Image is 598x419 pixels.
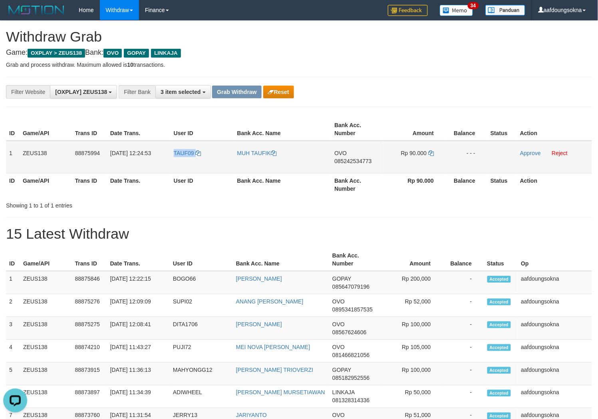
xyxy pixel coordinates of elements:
[487,173,517,196] th: Status
[55,89,107,95] span: [OXPLAY] ZEUS138
[388,5,428,16] img: Feedback.jpg
[103,49,122,58] span: OVO
[236,321,282,327] a: [PERSON_NAME]
[236,344,310,350] a: MEI NOVA [PERSON_NAME]
[212,86,261,98] button: Grab Withdraw
[518,317,592,340] td: aafdoungsokna
[332,389,355,396] span: LINKAJA
[236,298,304,305] a: ANANG [PERSON_NAME]
[6,29,592,45] h1: Withdraw Grab
[487,299,511,305] span: Accepted
[332,352,370,358] span: Copy 081466821056 to clipboard
[446,173,487,196] th: Balance
[171,118,234,141] th: User ID
[236,389,325,396] a: [PERSON_NAME] MURSETIAWAN
[487,390,511,397] span: Accepted
[383,173,446,196] th: Rp 90.000
[236,367,313,373] a: [PERSON_NAME] TRIOVERZI
[332,329,367,335] span: Copy 08567624606 to clipboard
[517,173,592,196] th: Action
[331,118,383,141] th: Bank Acc. Number
[332,275,351,282] span: GOPAY
[443,271,484,294] td: -
[401,150,427,156] span: Rp 90.000
[236,412,267,419] a: JARIYANTO
[6,118,20,141] th: ID
[6,4,67,16] img: MOTION_logo.png
[518,271,592,294] td: aafdoungsokna
[329,248,381,271] th: Bank Acc. Number
[72,340,107,363] td: 88874210
[517,118,592,141] th: Action
[124,49,149,58] span: GOPAY
[20,118,72,141] th: Game/API
[263,86,294,98] button: Reset
[334,158,372,164] span: Copy 085242534773 to clipboard
[170,271,233,294] td: BOGO66
[234,173,332,196] th: Bank Acc. Name
[6,61,592,69] p: Grab and process withdraw. Maximum allowed is transactions.
[332,375,370,381] span: Copy 085182952556 to clipboard
[332,306,373,313] span: Copy 0895341857535 to clipboard
[75,150,100,156] span: 88875994
[72,385,107,408] td: 88873897
[170,317,233,340] td: DITA1706
[332,412,345,419] span: OVO
[171,173,234,196] th: User ID
[161,89,201,95] span: 3 item selected
[443,248,484,271] th: Balance
[107,173,171,196] th: Date Trans.
[127,62,133,68] strong: 10
[107,248,170,271] th: Date Trans.
[107,385,170,408] td: [DATE] 11:34:39
[446,118,487,141] th: Balance
[170,340,233,363] td: PUJI72
[487,367,511,374] span: Accepted
[20,317,72,340] td: ZEUS138
[72,294,107,317] td: 88875276
[332,283,370,290] span: Copy 085647079196 to clipboard
[6,226,592,242] h1: 15 Latest Withdraw
[236,275,282,282] a: [PERSON_NAME]
[332,367,351,373] span: GOPAY
[520,150,541,156] a: Approve
[332,298,345,305] span: OVO
[107,271,170,294] td: [DATE] 12:22:15
[119,85,155,99] div: Filter Bank
[487,276,511,283] span: Accepted
[170,363,233,385] td: MAHYONGG12
[518,385,592,408] td: aafdoungsokna
[107,363,170,385] td: [DATE] 11:36:13
[20,141,72,174] td: ZEUS138
[6,340,20,363] td: 4
[20,173,72,196] th: Game/API
[381,363,443,385] td: Rp 100,000
[518,248,592,271] th: Op
[332,344,345,350] span: OVO
[381,294,443,317] td: Rp 52,000
[174,150,194,156] span: TAUF09
[155,85,211,99] button: 3 item selected
[107,317,170,340] td: [DATE] 12:08:41
[233,248,329,271] th: Bank Acc. Name
[170,294,233,317] td: SUPI02
[552,150,568,156] a: Reject
[6,85,50,99] div: Filter Website
[107,340,170,363] td: [DATE] 11:43:27
[107,294,170,317] td: [DATE] 12:09:09
[518,363,592,385] td: aafdoungsokna
[518,340,592,363] td: aafdoungsokna
[107,118,171,141] th: Date Trans.
[381,340,443,363] td: Rp 105,000
[72,118,107,141] th: Trans ID
[381,271,443,294] td: Rp 200,000
[72,363,107,385] td: 88873915
[170,385,233,408] td: ADIWHEEL
[234,118,332,141] th: Bank Acc. Name
[110,150,151,156] span: [DATE] 12:24:53
[487,344,511,351] span: Accepted
[443,363,484,385] td: -
[6,271,20,294] td: 1
[20,294,72,317] td: ZEUS138
[443,340,484,363] td: -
